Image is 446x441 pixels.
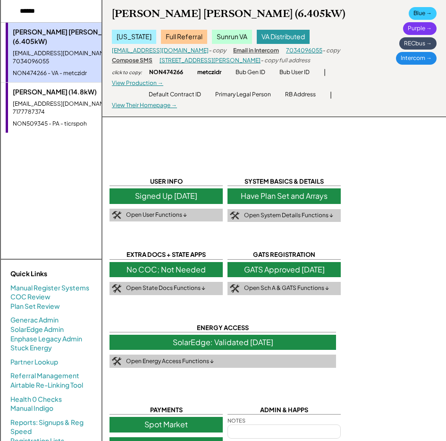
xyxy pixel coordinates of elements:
div: [PERSON_NAME] [PERSON_NAME] (6.405kW) [112,7,345,20]
div: Quick Links [10,269,105,279]
div: PAYMENTS [109,406,223,415]
div: SYSTEM BASICS & DETAILS [227,177,341,186]
div: Blue → [409,7,437,20]
div: NON474266 [149,68,183,76]
div: View Their Homepage → [112,102,177,110]
img: tool-icon.png [112,357,121,365]
a: Airtable Re-Linking Tool [10,381,83,390]
div: Purple → [403,22,437,35]
div: Bub Gen ID [236,68,265,76]
div: RECbus → [399,37,437,50]
div: Intercom → [396,52,437,65]
img: tool-icon.png [112,211,121,220]
a: [STREET_ADDRESS][PERSON_NAME] [160,57,261,64]
div: GATS REGISTRATION [227,250,341,259]
div: RB Address [285,91,316,99]
div: | [330,90,332,100]
div: Sunrun VA [212,30,252,44]
div: GATS Approved [DATE] [227,262,341,277]
div: NOTES [227,417,245,424]
div: ADMIN & HAPPS [227,406,341,415]
a: Health 0 Checks [10,395,62,404]
div: Default Contract ID [149,91,201,99]
div: Bub User ID [279,68,310,76]
div: - copy [209,47,226,55]
div: Open State Docs Functions ↓ [126,284,205,292]
div: ENERGY ACCESS [109,323,336,332]
div: metczidr [197,68,221,76]
div: [PERSON_NAME] [PERSON_NAME] (6.405kW) [13,27,128,46]
div: - copy [322,47,340,55]
div: EXTRA DOCS + STATE APPS [109,250,223,259]
img: tool-icon.png [230,284,239,293]
a: Plan Set Review [10,302,60,311]
div: Compose SMS [112,57,152,65]
div: NON474266 - VA - metczidr [13,69,128,77]
a: SolarEdge Admin [10,325,64,334]
a: Manual Register Systems [10,283,89,293]
div: click to copy: [112,69,142,76]
div: | [324,68,326,77]
a: Enphase Legacy Admin [10,334,82,344]
img: tool-icon.png [230,212,239,220]
div: Full Referral [161,30,207,44]
div: No COC; Not Needed [109,262,223,277]
div: Open System Details Functions ↓ [244,212,333,220]
div: Primary Legal Person [215,91,271,99]
a: Manual Indigo [10,404,53,413]
a: Generac Admin [10,315,59,325]
div: [PERSON_NAME] (14.8kW) [13,87,128,97]
div: View Production → [112,79,163,87]
div: Email in Intercom [233,47,279,55]
div: SolarEdge: Validated [DATE] [109,335,336,350]
div: NON509345 - PA - ticrspoh [13,120,128,128]
div: Open Sch A & GATS Functions ↓ [244,284,329,292]
div: VA Distributed [257,30,310,44]
div: - copy full address [261,57,310,65]
img: tool-icon.png [112,284,121,293]
div: [US_STATE] [112,30,156,44]
a: Stuck Energy [10,343,52,353]
div: Have Plan Set and Arrays [227,188,341,204]
div: [EMAIL_ADDRESS][DOMAIN_NAME] - 7177787374 [13,100,128,116]
a: Reports: Signups & Reg Speed [10,418,92,436]
div: Open Energy Access Functions ↓ [126,357,214,365]
a: Partner Lookup [10,357,58,367]
a: Referral Management [10,371,79,381]
div: [EMAIL_ADDRESS][DOMAIN_NAME] - 7034096055 [13,50,128,66]
a: COC Review [10,292,50,302]
div: Signed Up [DATE] [109,188,223,204]
div: Open User Functions ↓ [126,211,187,219]
div: USER INFO [109,177,223,186]
a: [EMAIL_ADDRESS][DOMAIN_NAME] [112,47,209,54]
div: Spot Market [109,417,223,432]
a: 7034096055 [286,47,322,54]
